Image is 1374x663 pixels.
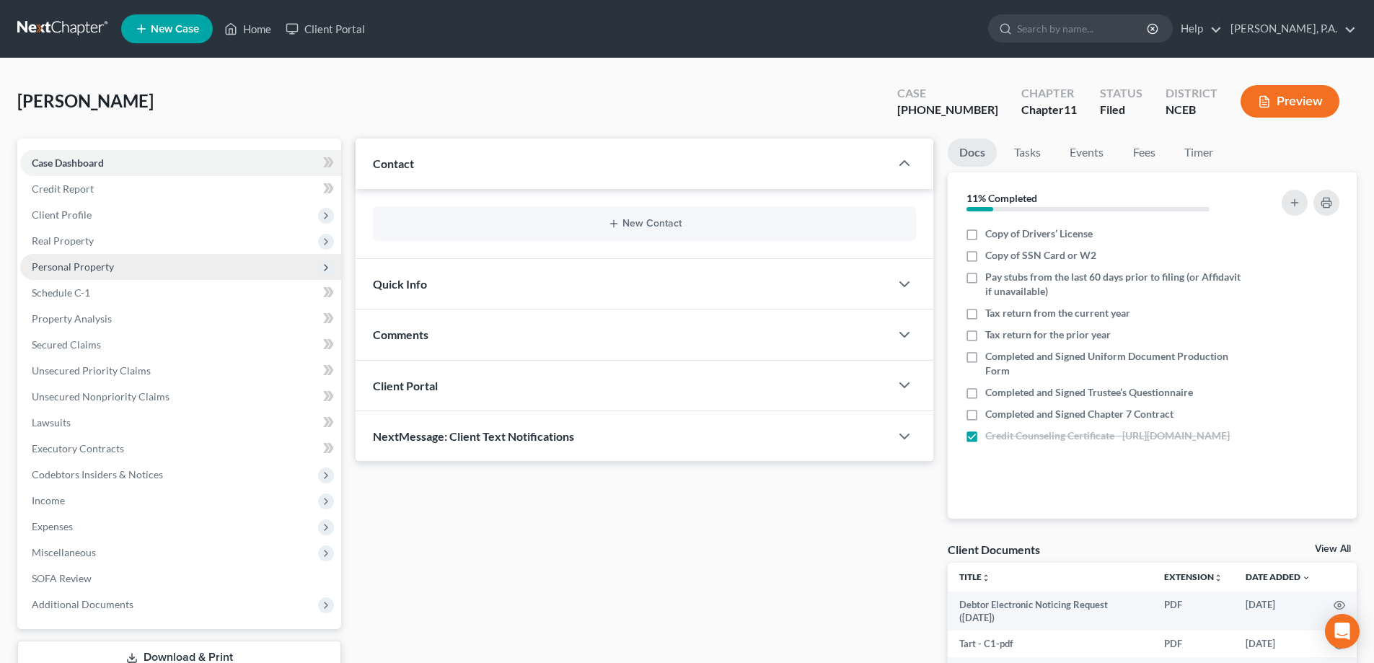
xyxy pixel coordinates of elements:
a: Credit Report [20,176,341,202]
a: Case Dashboard [20,150,341,176]
button: New Contact [384,218,904,229]
span: Codebtors Insiders & Notices [32,468,163,480]
a: Schedule C-1 [20,280,341,306]
td: [DATE] [1234,631,1322,657]
a: Help [1173,16,1222,42]
a: Events [1058,139,1115,167]
span: Completed and Signed Uniform Document Production Form [985,349,1242,378]
td: Debtor Electronic Noticing Request ([DATE]) [948,592,1153,631]
span: Income [32,494,65,506]
span: Additional Documents [32,598,133,610]
span: Copy of SSN Card or W2 [985,248,1096,263]
td: PDF [1153,631,1234,657]
span: Contact [373,157,414,170]
span: Completed and Signed Trustee’s Questionnaire [985,385,1193,400]
a: SOFA Review [20,566,341,592]
div: Client Documents [948,542,1040,557]
div: District [1166,85,1217,102]
a: Tasks [1003,139,1052,167]
a: Secured Claims [20,332,341,358]
div: [PHONE_NUMBER] [897,102,998,118]
div: Status [1100,85,1142,102]
a: Executory Contracts [20,436,341,462]
a: Property Analysis [20,306,341,332]
a: Unsecured Nonpriority Claims [20,384,341,410]
div: Chapter [1021,102,1077,118]
div: Filed [1100,102,1142,118]
a: Date Added expand_more [1246,571,1311,582]
div: Chapter [1021,85,1077,102]
a: Lawsuits [20,410,341,436]
span: Client Portal [373,379,438,392]
span: Unsecured Priority Claims [32,364,151,377]
a: [PERSON_NAME], P.A. [1223,16,1356,42]
span: SOFA Review [32,572,92,584]
a: Docs [948,139,997,167]
td: PDF [1153,592,1234,631]
i: unfold_more [1214,574,1223,582]
span: Comments [373,328,428,341]
div: Open Intercom Messenger [1325,614,1360,649]
a: Fees [1121,139,1167,167]
a: View All [1315,544,1351,554]
a: Titleunfold_more [959,571,990,582]
span: Schedule C-1 [32,286,90,299]
i: unfold_more [982,574,990,582]
span: [PERSON_NAME] [17,90,154,111]
span: Credit Report [32,183,94,195]
a: Home [217,16,278,42]
span: Miscellaneous [32,546,96,558]
div: Case [897,85,998,102]
a: Unsecured Priority Claims [20,358,341,384]
span: Pay stubs from the last 60 days prior to filing (or Affidavit if unavailable) [985,270,1242,299]
span: Copy of Drivers’ License [985,227,1093,241]
td: Tart - C1-pdf [948,631,1153,657]
span: Quick Info [373,277,427,291]
td: [DATE] [1234,592,1322,631]
span: Case Dashboard [32,157,104,169]
span: New Case [151,24,199,35]
span: Real Property [32,234,94,247]
a: Extensionunfold_more [1164,571,1223,582]
span: Client Profile [32,208,92,221]
span: Credit Counseling Certificate - [URL][DOMAIN_NAME] [985,429,1230,443]
button: Preview [1241,85,1339,118]
span: Secured Claims [32,338,101,351]
span: 11 [1064,102,1077,116]
strong: 11% Completed [966,192,1037,204]
span: Tax return for the prior year [985,328,1111,342]
span: NextMessage: Client Text Notifications [373,429,574,443]
span: Expenses [32,520,73,532]
span: Tax return from the current year [985,306,1130,320]
input: Search by name... [1017,15,1149,42]
span: Property Analysis [32,312,112,325]
a: Client Portal [278,16,372,42]
a: Timer [1173,139,1225,167]
span: Lawsuits [32,416,71,429]
span: Completed and Signed Chapter 7 Contract [985,407,1173,421]
span: Unsecured Nonpriority Claims [32,390,169,403]
span: Executory Contracts [32,442,124,455]
span: Personal Property [32,260,114,273]
div: NCEB [1166,102,1217,118]
i: expand_more [1302,574,1311,582]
